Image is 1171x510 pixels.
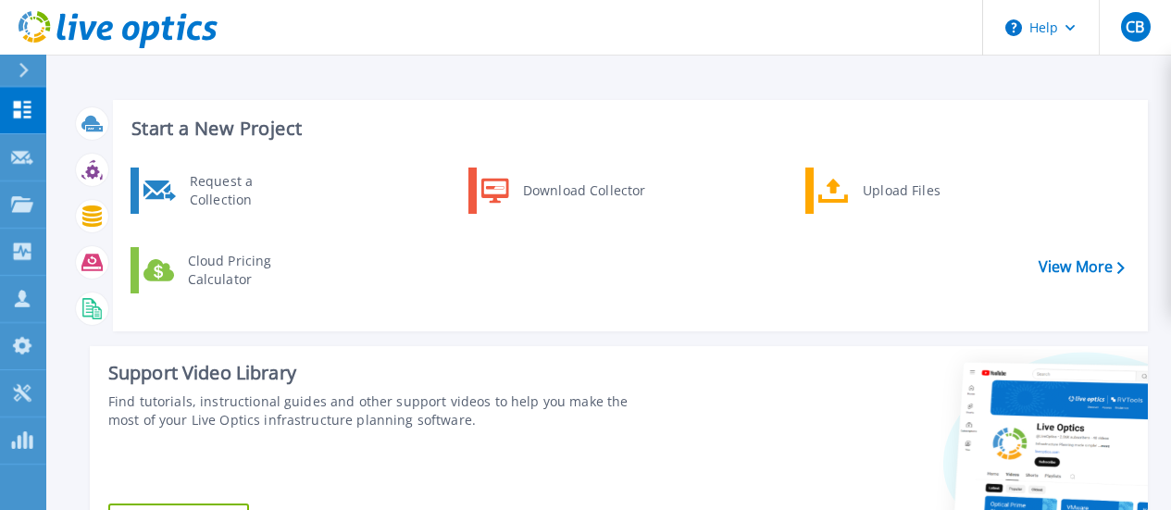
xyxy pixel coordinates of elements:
a: Request a Collection [131,168,320,214]
div: Support Video Library [108,361,658,385]
a: Cloud Pricing Calculator [131,247,320,293]
a: Download Collector [468,168,658,214]
div: Upload Files [853,172,990,209]
span: CB [1126,19,1144,34]
div: Find tutorials, instructional guides and other support videos to help you make the most of your L... [108,392,658,429]
h3: Start a New Project [131,118,1124,139]
a: View More [1039,258,1125,276]
a: Upload Files [805,168,995,214]
div: Download Collector [514,172,654,209]
div: Request a Collection [181,172,316,209]
div: Cloud Pricing Calculator [179,252,316,289]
